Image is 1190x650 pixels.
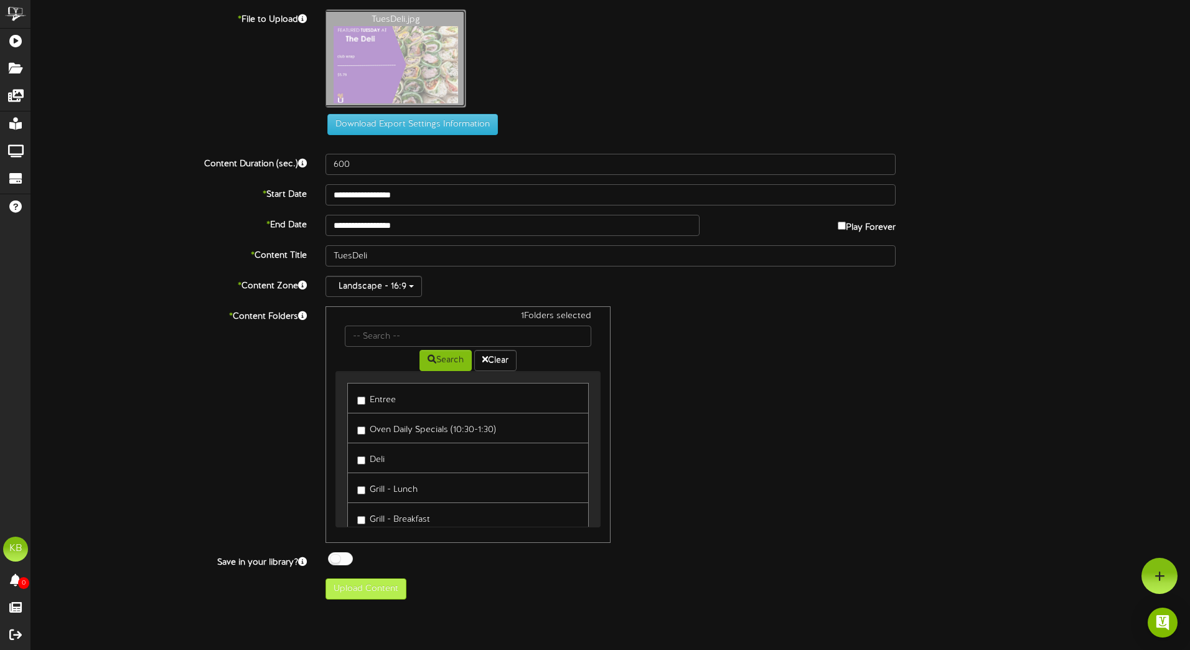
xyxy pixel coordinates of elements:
[22,9,316,26] label: File to Upload
[357,486,365,494] input: Grill - Lunch
[22,245,316,262] label: Content Title
[22,215,316,232] label: End Date
[22,184,316,201] label: Start Date
[22,276,316,293] label: Content Zone
[345,326,591,347] input: -- Search --
[321,120,498,130] a: Download Export Settings Information
[357,450,385,466] label: Deli
[326,578,406,600] button: Upload Content
[419,350,472,371] button: Search
[22,552,316,569] label: Save in your library?
[3,537,28,562] div: KB
[357,420,496,436] label: Oven Daily Specials (10:30-1:30)
[18,577,29,589] span: 0
[357,479,418,496] label: Grill - Lunch
[357,390,396,407] label: Entree
[357,426,365,435] input: Oven Daily Specials (10:30-1:30)
[357,456,365,464] input: Deli
[357,509,430,526] label: Grill - Breakfast
[1148,608,1178,638] div: Open Intercom Messenger
[22,306,316,323] label: Content Folders
[327,114,498,135] button: Download Export Settings Information
[357,397,365,405] input: Entree
[474,350,517,371] button: Clear
[326,276,422,297] button: Landscape - 16:9
[357,516,365,524] input: Grill - Breakfast
[838,215,896,234] label: Play Forever
[335,310,601,326] div: 1 Folders selected
[838,222,846,230] input: Play Forever
[326,245,896,266] input: Title of this Content
[22,154,316,171] label: Content Duration (sec.)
